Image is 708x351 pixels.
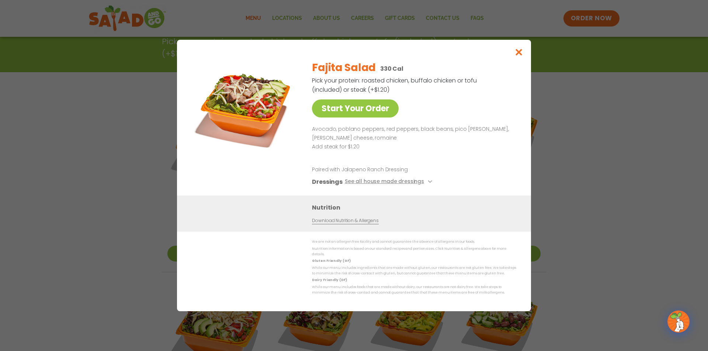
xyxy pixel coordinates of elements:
[312,177,343,186] h3: Dressings
[312,284,516,295] p: While our menu includes foods that are made without dairy, our restaurants are not dairy free. We...
[380,64,403,73] p: 330 Cal
[194,55,297,158] img: Featured product photo for Fajita Salad
[312,203,520,212] h3: Nutrition
[312,125,513,143] p: Avocado, poblano peppers, red peppers, black beans, pico [PERSON_NAME], [PERSON_NAME] cheese, rom...
[312,265,516,277] p: While our menu includes ingredients that are made without gluten, our restaurants are not gluten ...
[312,99,399,117] a: Start Your Order
[312,278,347,282] strong: Dairy Friendly (DF)
[668,311,689,332] img: wpChatIcon
[312,166,448,173] p: Paired with Jalapeno Ranch Dressing
[312,239,516,245] p: We are not an allergen free facility and cannot guarantee the absence of allergens in our foods.
[312,259,350,263] strong: Gluten Friendly (GF)
[507,40,531,64] button: Close modal
[312,143,513,151] p: Add steak for $1.20
[312,76,478,94] p: Pick your protein: roasted chicken, buffalo chicken or tofu (included) or steak (+$1.20)
[312,60,376,76] h2: Fajita Salad
[312,217,378,224] a: Download Nutrition & Allergens
[345,177,434,186] button: See all house made dressings
[312,246,516,257] p: Nutrition information is based on our standard recipes and portion sizes. Click Nutrition & Aller...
